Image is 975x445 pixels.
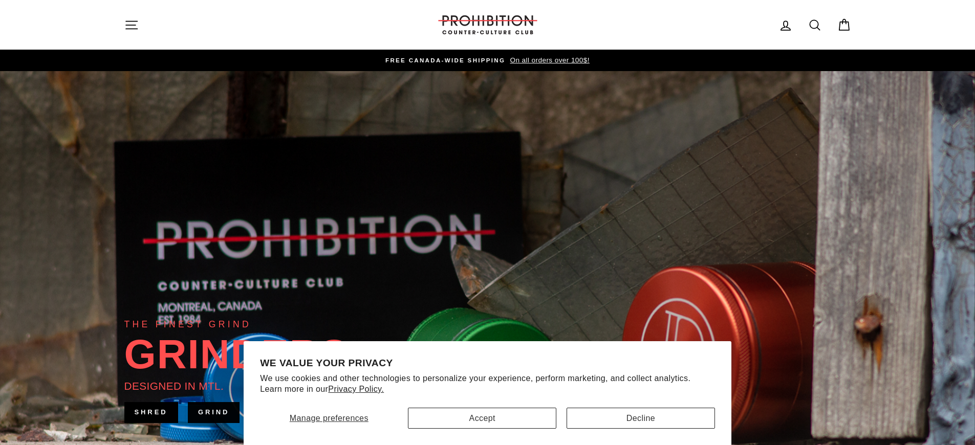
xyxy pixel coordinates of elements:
[260,373,715,395] p: We use cookies and other technologies to personalize your experience, perform marketing, and coll...
[437,15,539,34] img: PROHIBITION COUNTER-CULTURE CLUB
[507,56,589,64] span: On all orders over 100$!
[290,414,369,422] span: Manage preferences
[260,358,715,369] h2: We value your privacy
[188,402,240,422] a: GRIND
[385,57,505,63] span: FREE CANADA-WIDE SHIPPING
[567,408,715,429] button: Decline
[127,55,849,66] a: FREE CANADA-WIDE SHIPPING On all orders over 100$!
[260,408,398,429] button: Manage preferences
[408,408,556,429] button: Accept
[124,377,224,394] div: DESIGNED IN MTL.
[124,402,178,422] a: SHRED
[124,334,349,375] div: GRINDERS
[124,317,251,331] div: THE FINEST GRIND
[328,385,384,393] a: Privacy Policy.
